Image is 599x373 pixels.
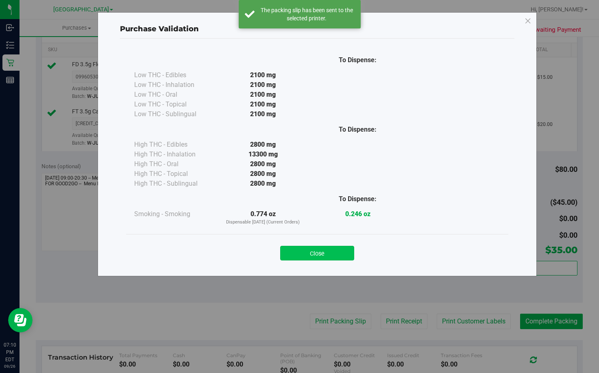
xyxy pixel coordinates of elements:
[120,24,199,33] span: Purchase Validation
[216,219,310,226] p: Dispensable [DATE] (Current Orders)
[280,246,354,260] button: Close
[216,70,310,80] div: 2100 mg
[345,210,370,218] strong: 0.246 oz
[134,179,216,189] div: High THC - Sublingual
[134,140,216,150] div: High THC - Edibles
[310,55,405,65] div: To Dispense:
[134,90,216,100] div: Low THC - Oral
[134,150,216,159] div: High THC - Inhalation
[216,100,310,109] div: 2100 mg
[216,159,310,169] div: 2800 mg
[259,6,355,22] div: The packing slip has been sent to the selected printer.
[134,70,216,80] div: Low THC - Edibles
[134,209,216,219] div: Smoking - Smoking
[134,109,216,119] div: Low THC - Sublingual
[8,308,33,332] iframe: Resource center
[216,109,310,119] div: 2100 mg
[216,90,310,100] div: 2100 mg
[310,125,405,134] div: To Dispense:
[134,100,216,109] div: Low THC - Topical
[216,169,310,179] div: 2800 mg
[134,169,216,179] div: High THC - Topical
[216,150,310,159] div: 13300 mg
[216,179,310,189] div: 2800 mg
[310,194,405,204] div: To Dispense:
[134,80,216,90] div: Low THC - Inhalation
[216,80,310,90] div: 2100 mg
[216,209,310,226] div: 0.774 oz
[216,140,310,150] div: 2800 mg
[134,159,216,169] div: High THC - Oral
